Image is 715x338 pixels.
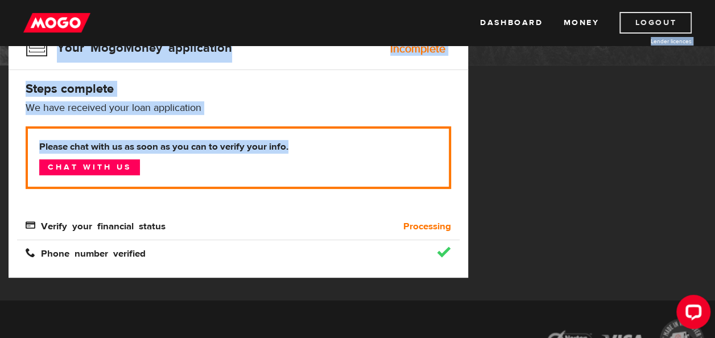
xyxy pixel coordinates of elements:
[26,220,166,230] span: Verify your financial status
[39,140,437,154] b: Please chat with us as soon as you can to verify your info.
[606,37,692,46] a: Lender licences
[26,33,232,63] h3: Your MogoMoney application
[26,81,451,97] h4: Steps complete
[23,12,90,34] img: mogo_logo-11ee424be714fa7cbb0f0f49df9e16ec.png
[26,248,146,257] span: Phone number verified
[403,220,451,233] b: Processing
[390,43,445,55] div: Incomplete
[563,12,599,34] a: Money
[619,12,692,34] a: Logout
[667,290,715,338] iframe: LiveChat chat widget
[26,101,451,115] p: We have received your loan application
[480,12,543,34] a: Dashboard
[39,159,140,175] a: Chat with us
